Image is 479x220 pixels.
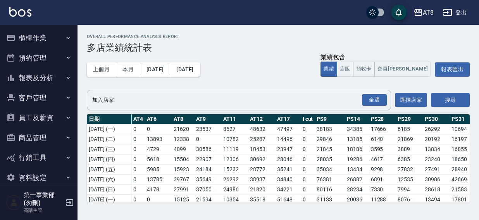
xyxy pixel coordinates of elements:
td: 0 [131,184,145,194]
th: PS31 [450,114,477,124]
td: 34221 [275,184,301,194]
th: 日期 [87,114,131,124]
td: 0 [131,124,145,134]
td: [DATE] (一) [87,194,131,205]
td: 0 [301,124,315,134]
td: 10782 [221,134,248,144]
td: 11119 [221,144,248,154]
button: AT8 [410,5,437,21]
th: AT12 [248,114,275,124]
th: PS28 [369,114,396,124]
th: AT9 [194,114,221,124]
td: 28046 [275,154,301,164]
h5: 第一事業部 (勿刪) [24,191,63,207]
td: 6185 [396,124,423,134]
h2: Overall Performance Analysis Report [87,34,470,39]
input: 店家名稱 [90,93,376,107]
th: I cut [301,114,315,124]
td: 16855 [450,144,477,154]
td: 9298 [369,164,396,174]
th: AT6 [145,114,172,124]
td: 0 [131,134,145,144]
h3: 多店業績統計表 [87,42,470,53]
td: 47497 [275,124,301,134]
td: 29846 [315,134,345,144]
td: 22907 [194,154,221,164]
td: 27832 [396,164,423,174]
td: 7994 [396,184,423,194]
td: 4617 [369,154,396,164]
td: 21594 [194,194,221,205]
td: 17666 [369,124,396,134]
td: [DATE] (五) [87,164,131,174]
div: AT8 [423,8,434,17]
td: 24986 [221,184,248,194]
img: Logo [9,7,31,17]
th: PS9 [315,114,345,124]
td: 19286 [345,154,369,164]
th: AT4 [131,114,145,124]
td: 34840 [275,174,301,184]
td: 10354 [221,194,248,205]
td: [DATE] (二) [87,134,131,144]
td: 3889 [396,144,423,154]
td: 28940 [450,164,477,174]
td: 0 [301,164,315,174]
button: 員工及薪資 [3,108,74,128]
button: 預收卡 [353,62,375,77]
button: 搜尋 [431,93,470,107]
td: 15125 [172,194,194,205]
button: 業績 [320,62,337,77]
td: 0 [194,134,221,144]
td: 0 [301,154,315,164]
td: 26882 [345,174,369,184]
td: 76381 [315,174,345,184]
td: 8076 [396,194,423,205]
td: [DATE] (一) [87,124,131,134]
td: 28234 [345,184,369,194]
td: [DATE] (四) [87,154,131,164]
button: 報表及分析 [3,68,74,88]
td: 0 [301,134,315,144]
td: 38937 [248,174,275,184]
td: 18186 [345,144,369,154]
th: AT8 [172,114,194,124]
td: 27991 [172,184,194,194]
button: 報表匯出 [435,62,470,77]
td: 28772 [248,164,275,174]
td: 0 [145,194,172,205]
td: 21583 [450,184,477,194]
button: 登出 [440,5,470,20]
td: 4178 [145,184,172,194]
button: 預約管理 [3,48,74,68]
td: 0 [131,154,145,164]
td: 24184 [194,164,221,174]
td: [DATE] (日) [87,184,131,194]
td: [DATE] (六) [87,174,131,184]
td: 13185 [345,134,369,144]
button: 客戶管理 [3,88,74,108]
td: 35034 [315,164,345,174]
button: Open [360,93,388,108]
th: AT11 [221,114,248,124]
td: 21869 [396,134,423,144]
button: 行銷工具 [3,148,74,168]
td: 15232 [221,164,248,174]
img: Person [6,195,22,210]
th: PS14 [345,114,369,124]
td: 5985 [145,164,172,174]
td: 21820 [248,184,275,194]
td: 30692 [248,154,275,164]
td: 7330 [369,184,396,194]
th: PS29 [396,114,423,124]
td: 0 [131,164,145,174]
td: 13494 [423,194,450,205]
td: 17801 [450,194,477,205]
button: 上個月 [87,62,116,77]
th: PS30 [423,114,450,124]
button: 會員[PERSON_NAME] [374,62,431,77]
td: 15923 [172,164,194,174]
button: [DATE] [170,62,200,77]
td: 51648 [275,194,301,205]
td: 20036 [345,194,369,205]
